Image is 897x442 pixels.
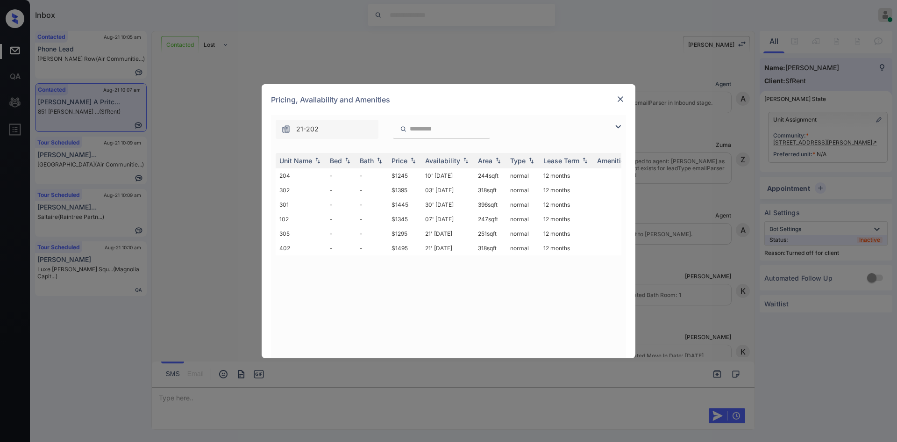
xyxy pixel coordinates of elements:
[474,183,506,197] td: 318 sqft
[506,183,540,197] td: normal
[356,212,388,226] td: -
[493,157,503,164] img: sorting
[474,241,506,255] td: 318 sqft
[540,183,593,197] td: 12 months
[478,157,492,165] div: Area
[356,197,388,212] td: -
[392,157,407,165] div: Price
[276,197,326,212] td: 301
[276,168,326,183] td: 204
[388,197,421,212] td: $1445
[276,212,326,226] td: 102
[356,241,388,255] td: -
[326,168,356,183] td: -
[597,157,628,165] div: Amenities
[356,226,388,241] td: -
[326,226,356,241] td: -
[388,183,421,197] td: $1395
[276,183,326,197] td: 302
[540,212,593,226] td: 12 months
[408,157,418,164] img: sorting
[506,212,540,226] td: normal
[421,212,474,226] td: 07' [DATE]
[506,197,540,212] td: normal
[540,168,593,183] td: 12 months
[330,157,342,165] div: Bed
[356,183,388,197] td: -
[388,226,421,241] td: $1295
[506,226,540,241] td: normal
[616,94,625,104] img: close
[474,212,506,226] td: 247 sqft
[388,212,421,226] td: $1345
[279,157,312,165] div: Unit Name
[326,197,356,212] td: -
[326,212,356,226] td: -
[276,241,326,255] td: 402
[510,157,526,165] div: Type
[540,197,593,212] td: 12 months
[461,157,470,164] img: sorting
[540,241,593,255] td: 12 months
[360,157,374,165] div: Bath
[425,157,460,165] div: Availability
[506,168,540,183] td: normal
[421,226,474,241] td: 21' [DATE]
[421,197,474,212] td: 30' [DATE]
[580,157,590,164] img: sorting
[356,168,388,183] td: -
[400,125,407,133] img: icon-zuma
[421,168,474,183] td: 10' [DATE]
[276,226,326,241] td: 305
[474,168,506,183] td: 244 sqft
[326,183,356,197] td: -
[540,226,593,241] td: 12 months
[612,121,624,132] img: icon-zuma
[388,241,421,255] td: $1495
[281,124,291,134] img: icon-zuma
[313,157,322,164] img: sorting
[421,241,474,255] td: 21' [DATE]
[543,157,579,165] div: Lease Term
[343,157,352,164] img: sorting
[421,183,474,197] td: 03' [DATE]
[296,124,319,134] span: 21-202
[262,84,635,115] div: Pricing, Availability and Amenities
[506,241,540,255] td: normal
[388,168,421,183] td: $1245
[474,226,506,241] td: 251 sqft
[527,157,536,164] img: sorting
[326,241,356,255] td: -
[474,197,506,212] td: 396 sqft
[375,157,384,164] img: sorting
